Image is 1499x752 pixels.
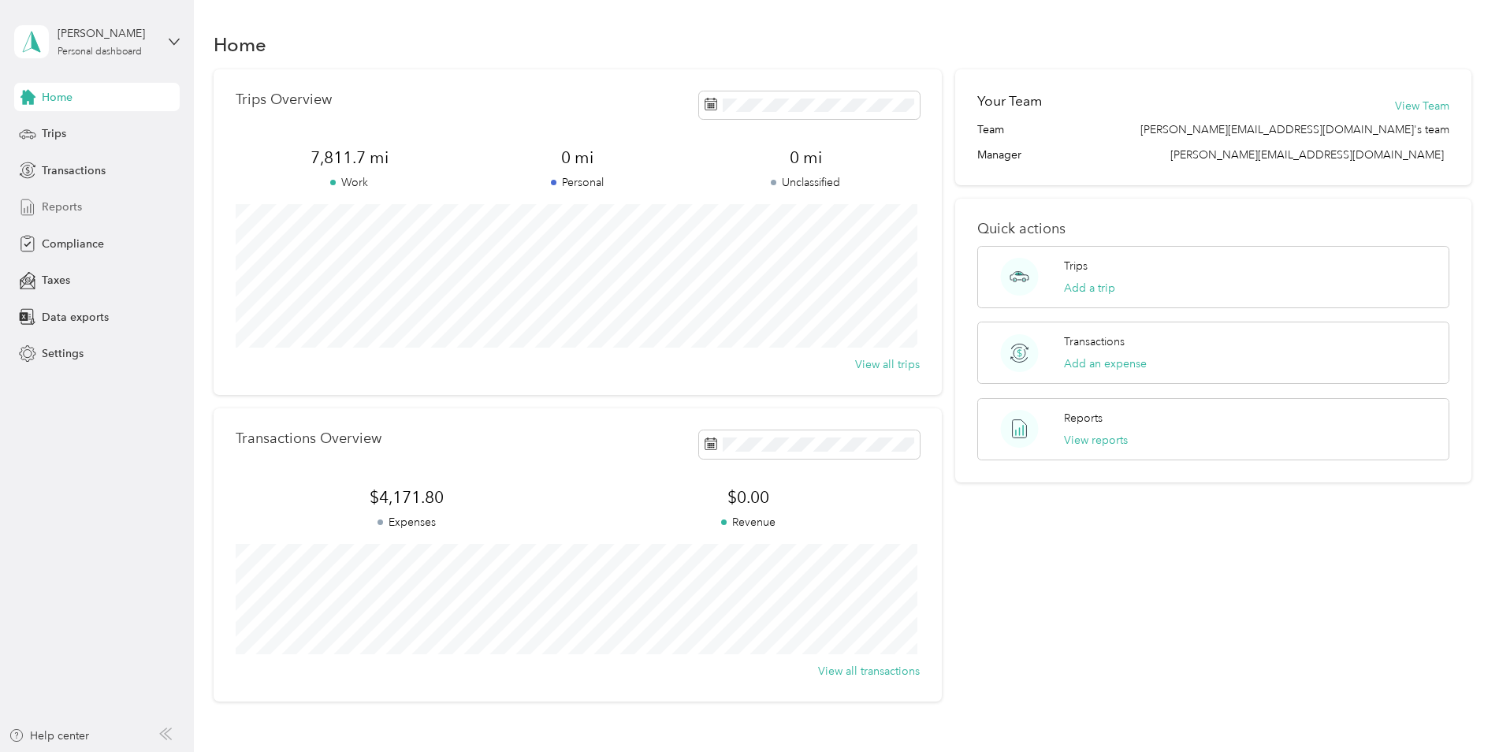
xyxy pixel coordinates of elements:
[236,174,463,191] p: Work
[1064,432,1128,449] button: View reports
[236,486,578,508] span: $4,171.80
[1064,356,1147,372] button: Add an expense
[236,91,332,108] p: Trips Overview
[1170,148,1444,162] span: [PERSON_NAME][EMAIL_ADDRESS][DOMAIN_NAME]
[42,89,73,106] span: Home
[42,345,84,362] span: Settings
[692,174,920,191] p: Unclassified
[58,25,156,42] div: [PERSON_NAME]
[1395,98,1449,114] button: View Team
[42,199,82,215] span: Reports
[42,309,109,326] span: Data exports
[855,356,920,373] button: View all trips
[977,121,1004,138] span: Team
[578,486,920,508] span: $0.00
[1064,333,1125,350] p: Transactions
[578,514,920,530] p: Revenue
[236,514,578,530] p: Expenses
[236,430,381,447] p: Transactions Overview
[977,221,1449,237] p: Quick actions
[1064,258,1088,274] p: Trips
[9,728,89,744] button: Help center
[214,36,266,53] h1: Home
[42,236,104,252] span: Compliance
[1064,410,1103,426] p: Reports
[463,174,691,191] p: Personal
[692,147,920,169] span: 0 mi
[1064,280,1115,296] button: Add a trip
[1140,121,1449,138] span: [PERSON_NAME][EMAIL_ADDRESS][DOMAIN_NAME]'s team
[463,147,691,169] span: 0 mi
[818,663,920,679] button: View all transactions
[42,272,70,289] span: Taxes
[1411,664,1499,752] iframe: Everlance-gr Chat Button Frame
[977,91,1042,111] h2: Your Team
[58,47,142,57] div: Personal dashboard
[42,125,66,142] span: Trips
[42,162,106,179] span: Transactions
[977,147,1021,163] span: Manager
[236,147,463,169] span: 7,811.7 mi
